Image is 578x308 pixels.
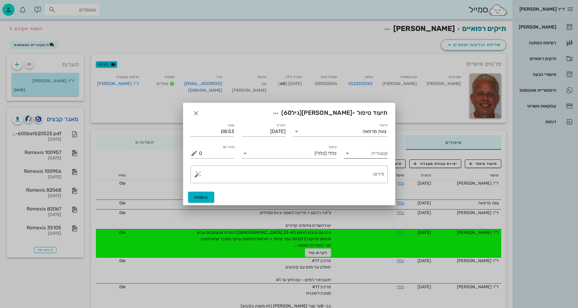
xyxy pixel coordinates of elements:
[191,150,198,157] button: מחיר ₪ appended action
[281,109,302,116] span: (גיל )
[276,123,286,128] label: תאריך
[284,109,292,116] span: 60
[363,129,387,134] div: צוות מרפאה
[293,127,388,136] div: תיעודצוות מרפאה
[188,192,215,203] button: הוספה
[315,151,326,156] span: (כללי)
[329,145,336,149] label: טיפול
[302,109,352,116] span: [PERSON_NAME]
[379,123,388,128] label: תיעוד
[328,151,336,156] span: כללי
[270,108,387,119] span: תיעוד טיפול -
[194,195,208,200] span: הוספה
[223,145,235,149] label: מחיר ₪
[228,123,235,128] label: שעה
